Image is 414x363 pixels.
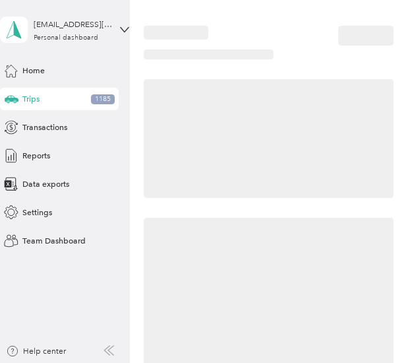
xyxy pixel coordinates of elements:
[91,94,115,104] span: 1185
[22,178,69,190] span: Data exports
[22,207,52,218] span: Settings
[34,34,98,42] div: Personal dashboard
[6,345,66,357] button: Help center
[22,93,40,105] span: Trips
[22,121,67,133] span: Transactions
[22,65,45,77] span: Home
[34,18,116,30] div: [EMAIL_ADDRESS][DOMAIN_NAME]
[22,150,50,162] span: Reports
[22,235,86,247] span: Team Dashboard
[340,289,414,363] iframe: Everlance-gr Chat Button Frame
